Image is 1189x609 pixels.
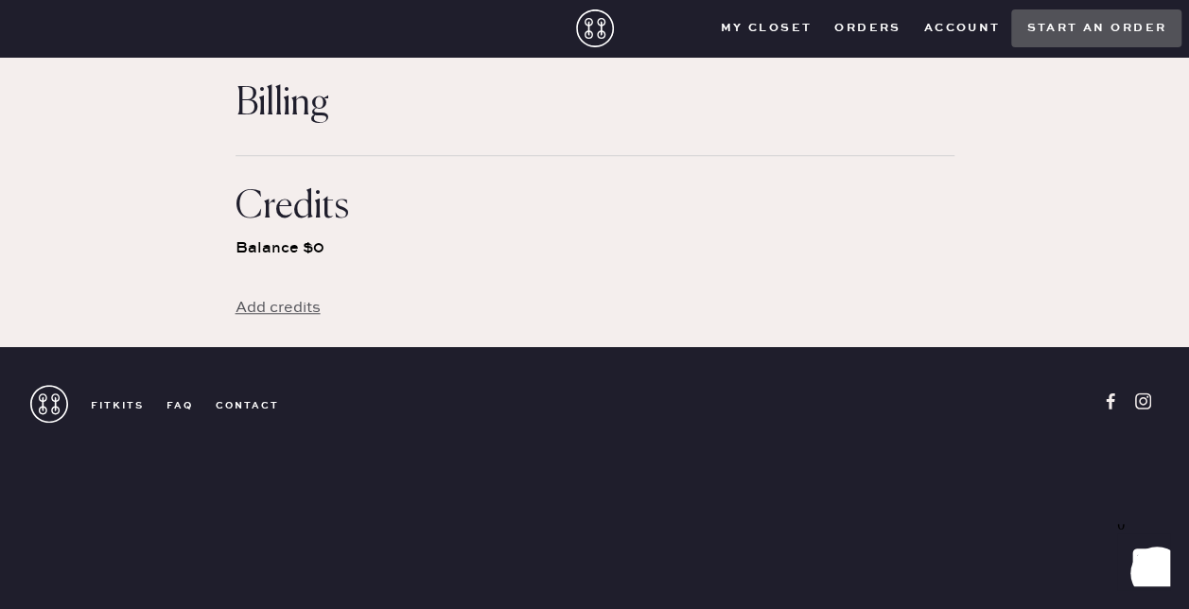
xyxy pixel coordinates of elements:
h1: Billing [236,81,954,127]
a: contact [193,399,279,412]
button: Account [913,14,1012,43]
button: Start an order [1011,9,1181,47]
button: My Closet [709,14,824,43]
a: FAQ [144,399,193,412]
a: FitKits [68,399,144,412]
div: Balance $0 [236,230,954,268]
button: Add credits [236,298,321,319]
button: Orders [823,14,912,43]
h1: Credits [236,184,954,230]
iframe: Front Chat [1099,524,1180,605]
